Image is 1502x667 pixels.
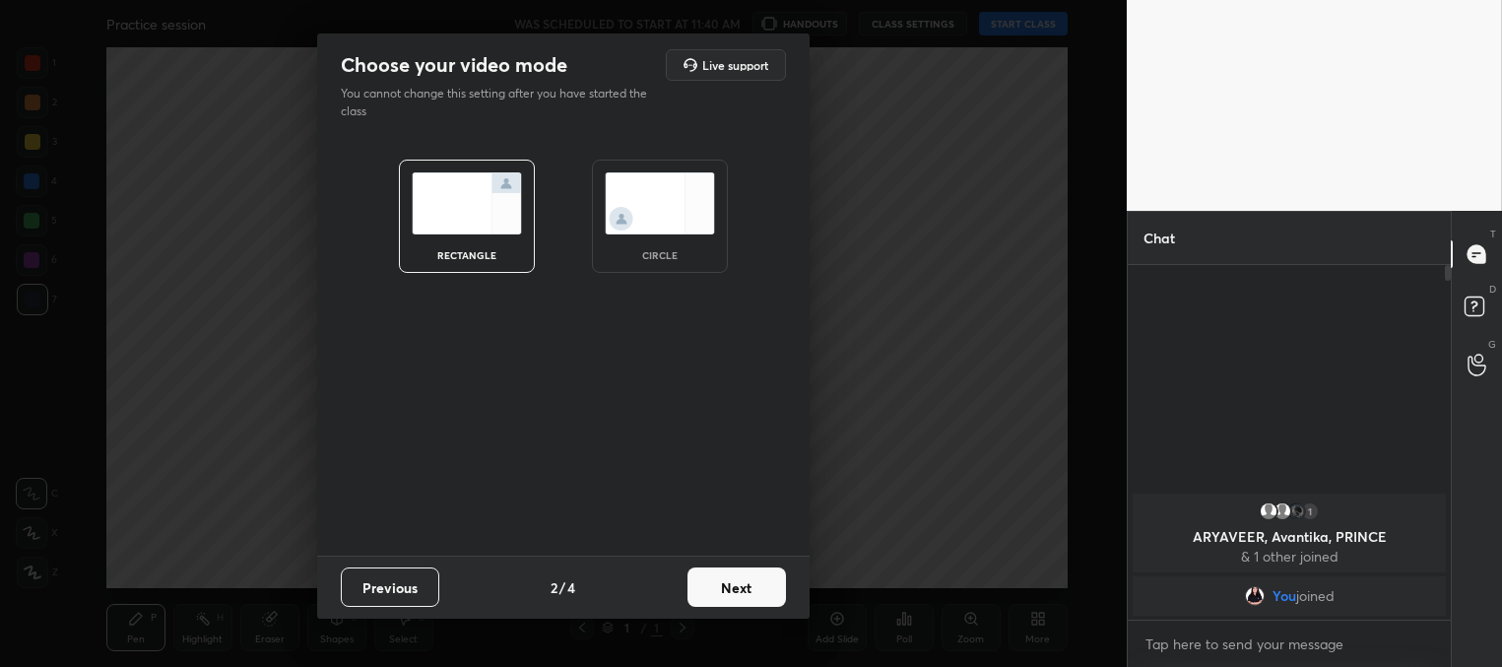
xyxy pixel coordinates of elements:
[1144,549,1434,565] p: & 1 other joined
[1273,501,1292,521] img: default.png
[559,577,565,598] h4: /
[620,250,699,260] div: circle
[341,567,439,607] button: Previous
[1144,529,1434,545] p: ARYAVEER, Avantika, PRINCE
[412,172,522,234] img: normalScreenIcon.ae25ed63.svg
[1489,282,1496,297] p: D
[702,59,768,71] h5: Live support
[341,52,567,78] h2: Choose your video mode
[1128,490,1451,620] div: grid
[427,250,506,260] div: rectangle
[1244,586,1264,606] img: 9625ca254c9a4c39afd5df72150ff80f.jpg
[551,577,557,598] h4: 2
[1272,588,1295,604] span: You
[1300,501,1320,521] div: 1
[605,172,715,234] img: circleScreenIcon.acc0effb.svg
[1490,227,1496,241] p: T
[1128,212,1191,264] p: Chat
[1259,501,1278,521] img: default.png
[1488,337,1496,352] p: G
[687,567,786,607] button: Next
[567,577,575,598] h4: 4
[341,85,660,120] p: You cannot change this setting after you have started the class
[1295,588,1334,604] span: joined
[1286,501,1306,521] img: 3fb1fb7925134e51ae6eba03aac1c5c6.jpg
